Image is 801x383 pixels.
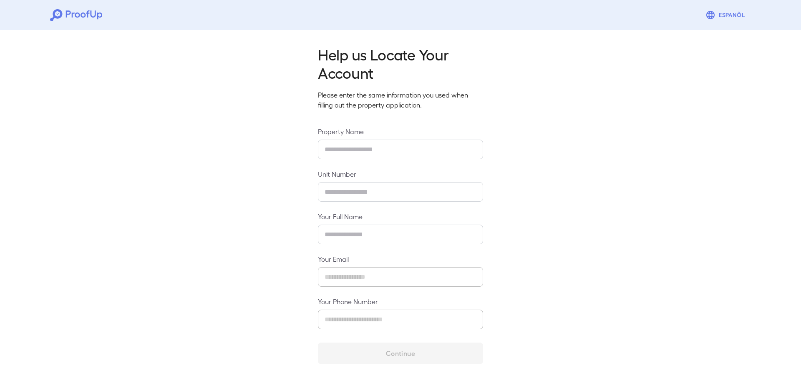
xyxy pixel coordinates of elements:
p: Please enter the same information you used when filling out the property application. [318,90,483,110]
button: Espanõl [702,7,751,23]
label: Your Full Name [318,212,483,221]
label: Your Phone Number [318,297,483,306]
label: Property Name [318,127,483,136]
label: Your Email [318,254,483,264]
label: Unit Number [318,169,483,179]
h2: Help us Locate Your Account [318,45,483,82]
